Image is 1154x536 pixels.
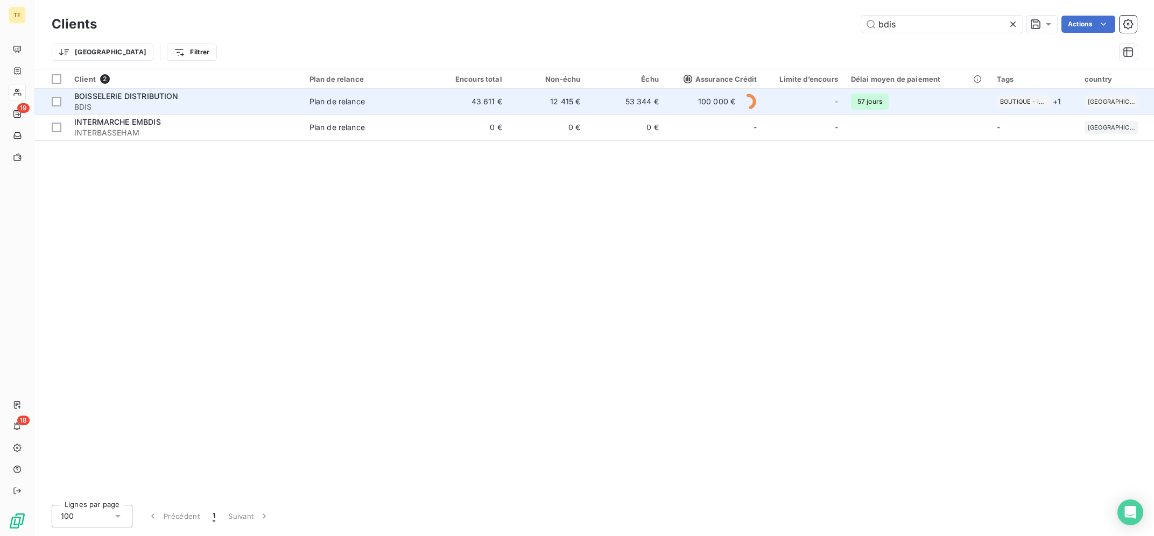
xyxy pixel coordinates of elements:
td: 0 € [509,115,587,140]
div: Plan de relance [309,75,424,83]
div: Open Intercom Messenger [1117,499,1143,525]
div: Délai moyen de paiement [851,75,984,83]
span: BOUTIQUE - INDEP [1000,98,1047,105]
input: Rechercher [861,16,1023,33]
span: 18 [17,416,30,425]
span: 2 [100,74,110,84]
span: BDIS [74,102,297,112]
span: 100 000 € [698,96,735,107]
button: Suivant [222,505,276,527]
button: Précédent [141,505,206,527]
span: 57 jours [851,94,889,110]
button: Filtrer [167,44,216,61]
span: Assurance Crédit [684,75,757,83]
td: 53 344 € [587,89,665,115]
span: 19 [17,103,30,113]
span: - [835,122,838,133]
div: Échu [593,75,659,83]
span: INTERBASSEHAM [74,127,297,138]
span: - [997,123,1000,132]
span: 1 [213,511,215,521]
div: Plan de relance [309,122,365,133]
td: 12 415 € [509,89,587,115]
h3: Clients [52,15,97,34]
div: Limite d’encours [770,75,838,83]
span: + 1 [1053,96,1061,107]
span: 100 [61,511,74,521]
div: Tags [997,75,1072,83]
div: Non-échu [515,75,581,83]
button: Actions [1061,16,1115,33]
span: INTERMARCHE EMBDIS [74,117,161,126]
button: [GEOGRAPHIC_DATA] [52,44,153,61]
div: country [1085,75,1148,83]
span: [GEOGRAPHIC_DATA] [1088,98,1135,105]
span: - [835,96,838,107]
span: BOISSELERIE DISTRIBUTION [74,91,179,101]
td: 0 € [587,115,665,140]
td: 0 € [430,115,509,140]
img: Logo LeanPay [9,512,26,530]
div: TE [9,6,26,24]
span: [GEOGRAPHIC_DATA] [1088,124,1135,131]
button: 1 [206,505,222,527]
td: 43 611 € [430,89,509,115]
span: - [754,122,757,133]
span: Client [74,75,96,83]
div: Plan de relance [309,96,365,107]
div: Encours total [437,75,502,83]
